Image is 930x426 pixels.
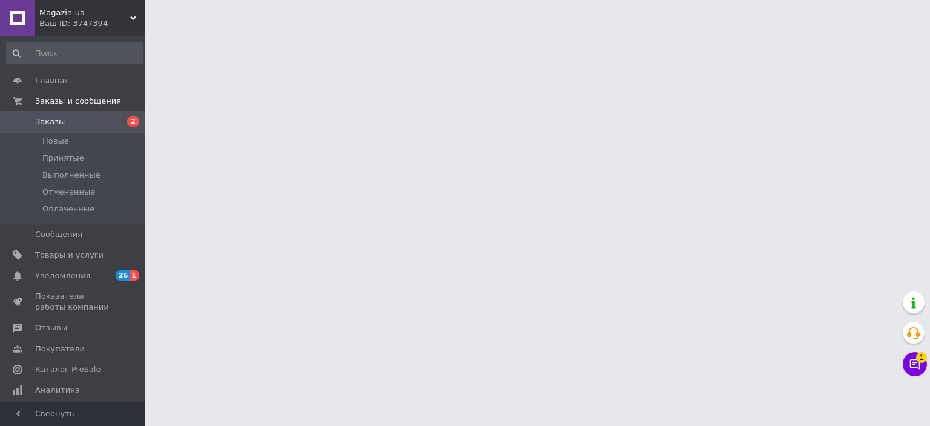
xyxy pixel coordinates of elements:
span: Оплаченные [42,204,94,215]
span: Отмененные [42,187,95,198]
input: Поиск [6,42,143,64]
span: Заказы [35,116,65,127]
span: Покупатели [35,344,85,354]
span: 26 [116,270,130,281]
span: Сообщения [35,229,82,240]
span: 1 [130,270,139,281]
span: Выполненные [42,170,101,181]
span: Magazin-ua [39,7,130,18]
span: Каталог ProSale [35,364,101,375]
span: Главная [35,75,69,86]
span: 2 [127,116,139,127]
button: Чат с покупателем1 [903,352,927,376]
span: Аналитика [35,385,80,396]
span: Отзывы [35,322,67,333]
span: Принятые [42,153,84,164]
span: Уведомления [35,270,90,281]
span: 1 [916,352,927,363]
span: Показатели работы компании [35,291,112,313]
div: Ваш ID: 3747394 [39,18,145,29]
span: Новые [42,136,69,147]
span: Товары и услуги [35,250,104,261]
span: Заказы и сообщения [35,96,121,107]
